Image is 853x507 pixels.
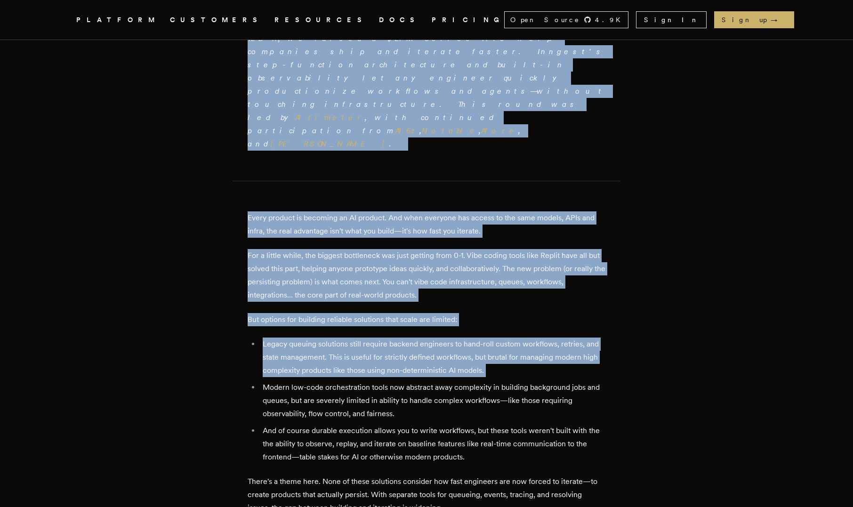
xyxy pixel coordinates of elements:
span: → [771,15,787,24]
a: CUSTOMERS [170,14,263,26]
li: Legacy queuing solutions still require backend engineers to hand-roll custom workflows, retries, ... [260,338,605,377]
button: PLATFORM [76,14,159,26]
p: For a little while, the biggest bottleneck was just getting from 0-1. Vibe coding tools like Repl... [248,249,605,302]
a: Sign up [714,11,794,28]
a: Notable [422,126,479,135]
p: Every product is becoming an AI product. And when everyone has access to the same models, APIs an... [248,211,605,238]
a: [PERSON_NAME] [271,139,389,148]
a: PRICING [432,14,504,26]
p: But options for building reliable solutions that scale are limited: [248,313,605,326]
li: Modern low-code orchestration tools now abstract away complexity in building background jobs and ... [260,381,605,420]
button: RESOURCES [274,14,368,26]
a: Sign In [636,11,707,28]
a: A16z [395,126,419,135]
li: And of course durable execution allows you to write workflows, but these tools weren't built with... [260,424,605,464]
a: DOCS [379,14,420,26]
a: Altimeter [295,113,365,122]
em: TLDR; we raised a $21M Series A to help companies ship and iterate faster. Inngest's step-functio... [248,34,605,148]
span: 4.9 K [595,15,626,24]
a: Afore [481,126,518,135]
span: Open Source [510,15,580,24]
